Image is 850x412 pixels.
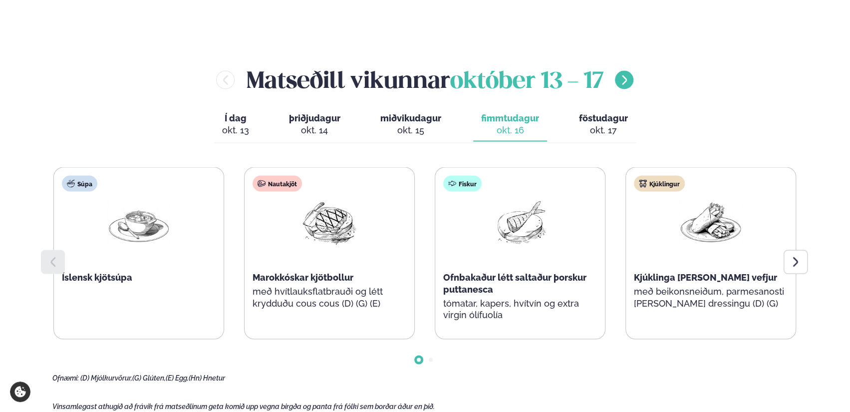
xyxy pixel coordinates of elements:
img: soup.svg [67,179,75,187]
span: (G) Glúten, [132,374,166,382]
span: Ofnæmi: [52,374,79,382]
div: okt. 13 [222,124,249,136]
p: tómatar, kapers, hvítvín og extra virgin ólífuolía [443,297,597,321]
p: með beikonsneiðum, parmesanosti [PERSON_NAME] dressingu (D) (G) [634,285,788,309]
span: föstudagur [579,113,628,123]
div: okt. 17 [579,124,628,136]
div: okt. 14 [289,124,340,136]
h2: Matseðill vikunnar [247,63,603,96]
button: miðvikudagur okt. 15 [372,108,449,141]
span: Marokkóskar kjötbollur [253,272,353,282]
span: Go to slide 2 [429,358,433,362]
img: beef.svg [258,179,266,187]
p: með hvítlauksflatbrauði og létt krydduðu cous cous (D) (G) (E) [253,285,406,309]
img: Soup.png [107,199,171,246]
button: þriðjudagur okt. 14 [281,108,348,141]
span: (E) Egg, [166,374,189,382]
button: menu-btn-right [615,70,633,89]
button: menu-btn-left [216,70,235,89]
span: Go to slide 1 [417,358,421,362]
div: Fiskur [443,175,482,191]
button: Í dag okt. 13 [214,108,257,141]
img: Wraps.png [679,199,743,246]
div: Súpa [62,175,97,191]
span: Í dag [222,112,249,124]
span: Íslensk kjötsúpa [62,272,132,282]
img: chicken.svg [639,179,647,187]
button: fimmtudagur okt. 16 [473,108,547,141]
span: Vinsamlegast athugið að frávik frá matseðlinum geta komið upp vegna birgða og panta frá fólki sem... [52,402,435,410]
img: Fish.png [488,199,552,246]
span: október 13 - 17 [450,71,603,93]
span: þriðjudagur [289,113,340,123]
div: Nautakjöt [253,175,302,191]
img: fish.svg [448,179,456,187]
div: okt. 15 [380,124,441,136]
a: Cookie settings [10,382,30,402]
span: Kjúklinga [PERSON_NAME] vefjur [634,272,777,282]
span: Ofnbakaður létt saltaður þorskur puttanesca [443,272,586,294]
img: Beef-Meat.png [297,199,361,246]
span: (Hn) Hnetur [189,374,225,382]
span: miðvikudagur [380,113,441,123]
div: Kjúklingur [634,175,685,191]
span: (D) Mjólkurvörur, [80,374,132,382]
div: okt. 16 [481,124,539,136]
span: fimmtudagur [481,113,539,123]
button: föstudagur okt. 17 [571,108,636,141]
